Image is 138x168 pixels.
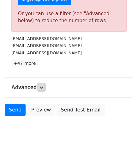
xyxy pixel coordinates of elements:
a: Send Test Email [57,104,105,116]
a: +47 more [11,59,38,67]
a: Preview [27,104,55,116]
small: [EMAIL_ADDRESS][DOMAIN_NAME] [11,36,82,41]
h5: Advanced [11,84,127,91]
a: Send [5,104,26,116]
small: [EMAIL_ADDRESS][DOMAIN_NAME] [11,50,82,55]
iframe: Chat Widget [106,138,138,168]
small: [EMAIL_ADDRESS][DOMAIN_NAME] [11,43,82,48]
div: Or you can use a filter (see "Advanced" below) to reduce the number of rows [18,10,120,24]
